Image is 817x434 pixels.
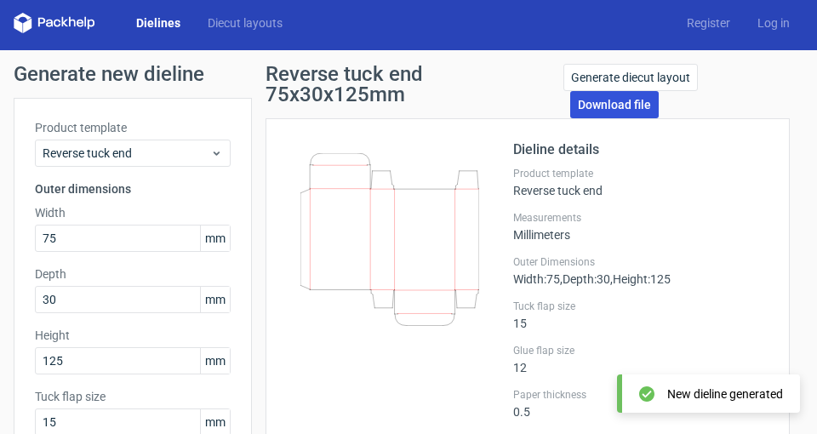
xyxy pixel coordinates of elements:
label: Tuck flap size [513,300,768,313]
label: Glue flap size [513,344,768,357]
label: Height [35,327,231,344]
label: Measurements [513,211,768,225]
span: , Height : 125 [610,272,671,286]
h1: Reverse tuck end 75x30x125mm [266,64,563,105]
div: Reverse tuck end [513,167,768,197]
a: Log in [744,14,803,31]
label: Product template [35,119,231,136]
a: Register [673,14,744,31]
div: 0.5 [513,388,768,419]
a: Generate diecut layout [563,64,698,91]
span: mm [200,226,230,251]
span: mm [200,287,230,312]
h3: Outer dimensions [35,180,231,197]
a: Diecut layouts [194,14,296,31]
h1: Generate new dieline [14,64,803,84]
label: Outer Dimensions [513,255,768,269]
div: New dieline generated [667,385,783,403]
div: 12 [513,344,768,374]
span: mm [200,348,230,374]
span: Reverse tuck end [43,145,210,162]
label: Tuck flap size [35,388,231,405]
div: Millimeters [513,211,768,242]
h2: Dieline details [513,140,768,160]
label: Product template [513,167,768,180]
label: Paper thickness [513,388,768,402]
span: , Depth : 30 [560,272,610,286]
span: Width : 75 [513,272,560,286]
label: Depth [35,266,231,283]
label: Width [35,204,231,221]
a: Dielines [123,14,194,31]
a: Download file [570,91,659,118]
div: 15 [513,300,768,330]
